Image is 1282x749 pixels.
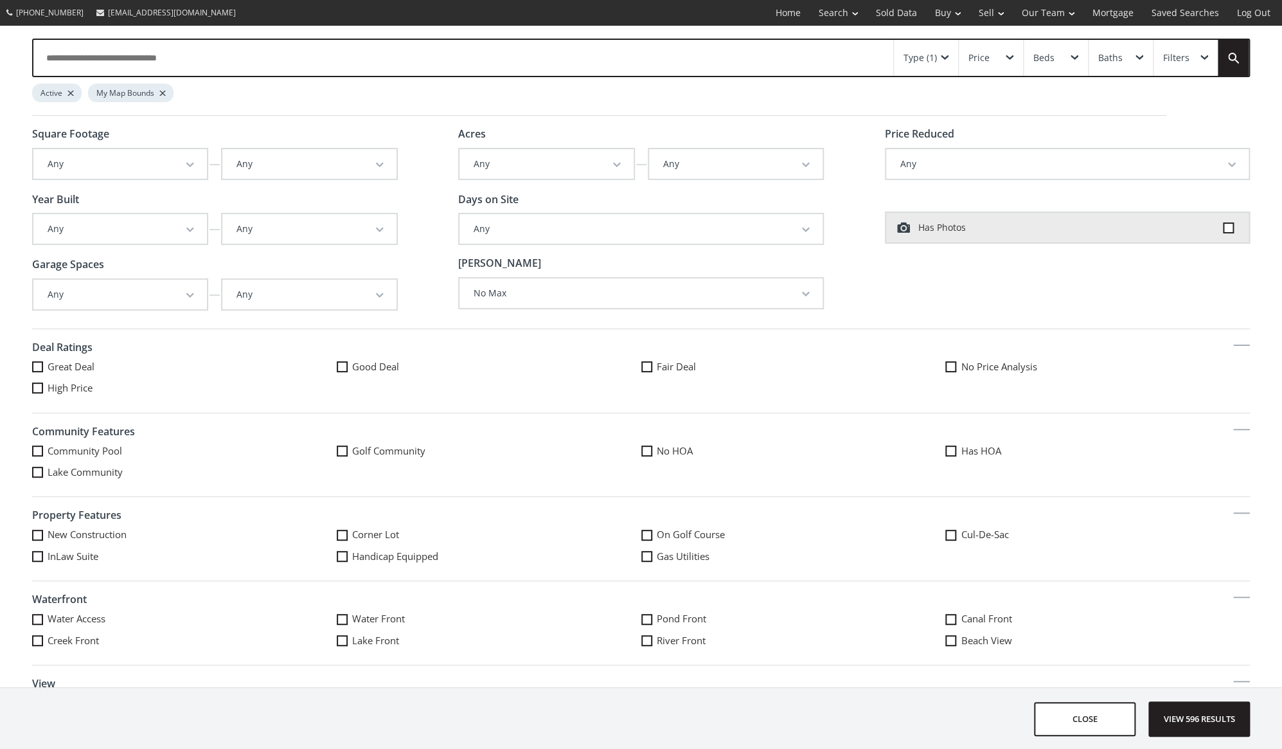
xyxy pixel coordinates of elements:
[32,444,337,458] label: Community Pool
[222,214,396,244] button: Any
[32,336,1250,360] h4: Deal Ratings
[1148,701,1250,737] button: View 596 results
[32,672,1250,696] h4: View
[904,53,937,62] div: Type (1)
[108,7,236,18] span: [EMAIL_ADDRESS][DOMAIN_NAME]
[641,612,946,626] label: Pond front
[641,528,946,541] label: On Golf Course
[641,360,946,374] label: Fair Deal
[32,129,398,140] h4: Square Footage
[458,129,824,140] h4: Acres
[1034,702,1135,736] button: close
[885,129,1251,140] h4: Price Reduced
[32,360,337,374] label: Great Deal
[945,528,1250,541] label: Cul-De-Sac
[16,7,84,18] span: [PHONE_NUMBER]
[945,612,1250,626] label: Canal front
[337,528,641,541] label: Corner Lot
[32,612,337,626] label: Water Access
[33,280,207,309] button: Any
[32,259,398,271] h4: Garage Spaces
[1163,53,1189,62] div: Filters
[337,612,641,626] label: Water front
[945,444,1250,458] label: Has HOA
[32,528,337,541] label: New Construction
[458,258,824,269] h4: [PERSON_NAME]
[32,194,398,206] h4: Year Built
[32,84,82,102] div: Active
[968,53,990,62] div: Price
[32,550,337,563] label: InLaw Suite
[88,84,174,102] div: My Map Bounds
[337,634,641,647] label: Lake front
[337,550,641,563] label: Handicap Equipped
[222,280,396,309] button: Any
[33,149,207,179] button: Any
[886,149,1249,179] button: Any
[641,550,946,563] label: Gas Utilities
[32,503,1250,528] h4: Property Features
[885,212,1251,244] label: Has Photos
[641,444,946,458] label: No HOA
[945,634,1250,647] label: Beach View
[945,360,1250,374] label: No Price Analysis
[458,194,824,206] h4: Days on Site
[459,278,823,308] button: No Max
[459,214,823,244] button: Any
[32,420,1250,444] h4: Community Features
[32,381,337,395] label: High Price
[337,360,641,374] label: Good Deal
[1033,53,1055,62] div: Beds
[33,214,207,244] button: Any
[32,588,1250,612] h4: Waterfront
[649,149,823,179] button: Any
[1152,702,1246,736] span: View 596 results
[641,634,946,647] label: River front
[32,465,337,479] label: Lake Community
[222,149,396,179] button: Any
[32,634,337,647] label: Creek Front
[1098,53,1123,62] div: Baths
[337,444,641,458] label: Golf Community
[459,149,633,179] button: Any
[90,1,242,24] a: [EMAIL_ADDRESS][DOMAIN_NAME]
